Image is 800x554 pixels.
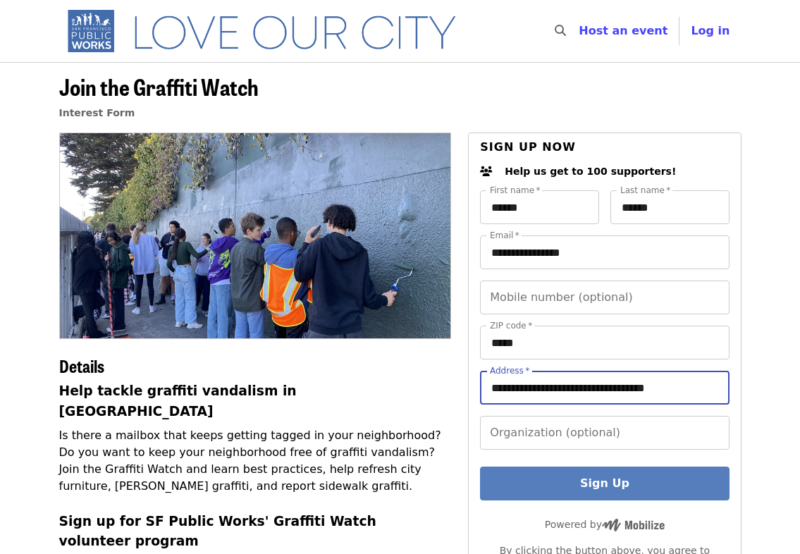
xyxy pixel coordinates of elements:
h3: Sign up for SF Public Works' Graffiti Watch volunteer program [59,512,452,551]
img: SF Public Works - Home [59,8,477,54]
input: Address [480,371,729,405]
img: Powered by Mobilize [602,519,665,531]
input: ZIP code [480,326,729,359]
p: Is there a mailbox that keeps getting tagged in your neighborhood? Do you want to keep your neigh... [59,427,452,495]
button: Sign Up [480,467,729,500]
input: Organization (optional) [480,416,729,450]
i: users icon [480,166,493,178]
label: ZIP code [490,321,532,330]
label: Address [490,367,529,375]
img: Join the Graffiti Watch organized by SF Public Works [60,133,451,338]
button: Log in [679,17,741,45]
label: First name [490,186,541,195]
a: Host an event [579,24,667,37]
span: Sign up now [480,140,576,154]
a: Interest Form [59,107,135,118]
i: search icon [555,24,566,37]
span: Help us get to 100 supporters! [505,166,676,177]
input: Email [480,235,729,269]
span: Details [59,353,104,378]
span: Log in [691,24,730,37]
input: Last name [610,190,730,224]
input: First name [480,190,599,224]
span: Powered by [545,519,665,530]
h3: Help tackle graffiti vandalism in [GEOGRAPHIC_DATA] [59,381,452,421]
input: Search [574,14,586,48]
input: Mobile number (optional) [480,281,729,314]
label: Email [490,231,519,240]
label: Last name [620,186,670,195]
span: Join the Graffiti Watch [59,70,259,103]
